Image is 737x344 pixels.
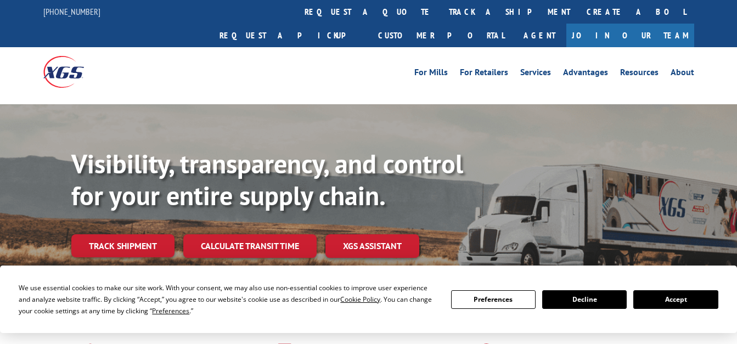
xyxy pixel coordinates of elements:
[340,295,380,304] span: Cookie Policy
[414,68,448,80] a: For Mills
[513,24,566,47] a: Agent
[19,282,437,317] div: We use essential cookies to make our site work. With your consent, we may also use non-essential ...
[183,234,317,258] a: Calculate transit time
[566,24,694,47] a: Join Our Team
[43,6,100,17] a: [PHONE_NUMBER]
[451,290,536,309] button: Preferences
[563,68,608,80] a: Advantages
[520,68,551,80] a: Services
[71,234,175,257] a: Track shipment
[633,290,718,309] button: Accept
[71,146,463,212] b: Visibility, transparency, and control for your entire supply chain.
[325,234,419,258] a: XGS ASSISTANT
[211,24,370,47] a: Request a pickup
[370,24,513,47] a: Customer Portal
[620,68,659,80] a: Resources
[671,68,694,80] a: About
[152,306,189,315] span: Preferences
[460,68,508,80] a: For Retailers
[542,290,627,309] button: Decline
